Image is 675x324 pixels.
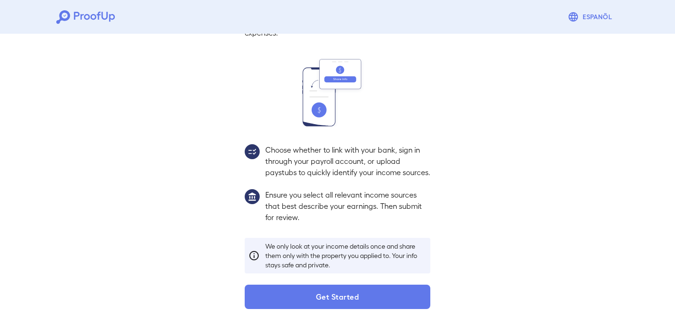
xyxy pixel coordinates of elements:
[265,189,430,223] p: Ensure you select all relevant income sources that best describe your earnings. Then submit for r...
[245,189,260,204] img: group1.svg
[564,7,619,26] button: Espanõl
[302,59,373,126] img: transfer_money.svg
[265,242,427,270] p: We only look at your income details once and share them only with the property you applied to. Yo...
[245,285,430,309] button: Get Started
[265,144,430,178] p: Choose whether to link with your bank, sign in through your payroll account, or upload paystubs t...
[245,144,260,159] img: group2.svg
